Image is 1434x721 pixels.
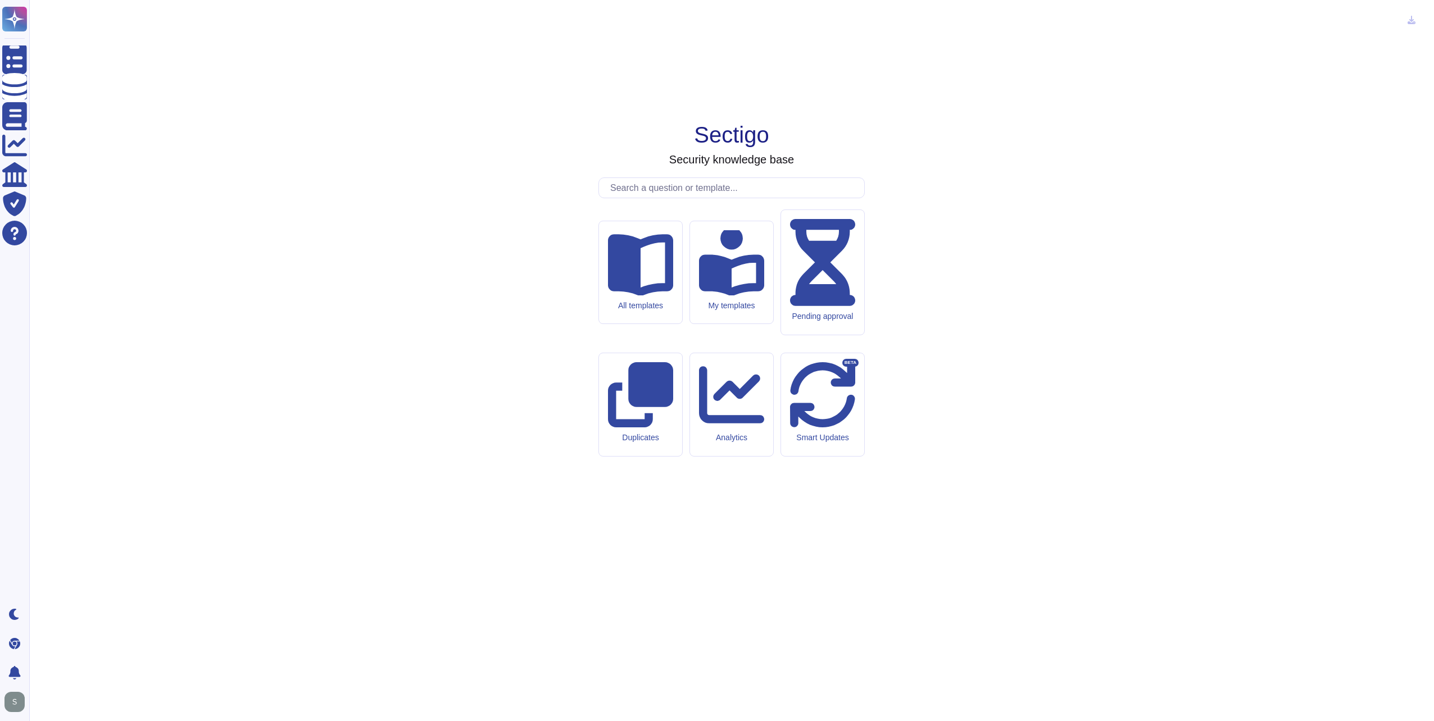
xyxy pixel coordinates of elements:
h3: Security knowledge base [669,153,794,166]
h1: Sectigo [694,121,769,148]
div: My templates [699,301,764,311]
div: Duplicates [608,433,673,442]
img: user [4,692,25,712]
div: Smart Updates [790,433,855,442]
div: BETA [842,359,859,367]
button: user [2,690,33,714]
div: Analytics [699,433,764,442]
input: Search a question or template... [605,178,864,198]
div: Pending approval [790,312,855,321]
div: All templates [608,301,673,311]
